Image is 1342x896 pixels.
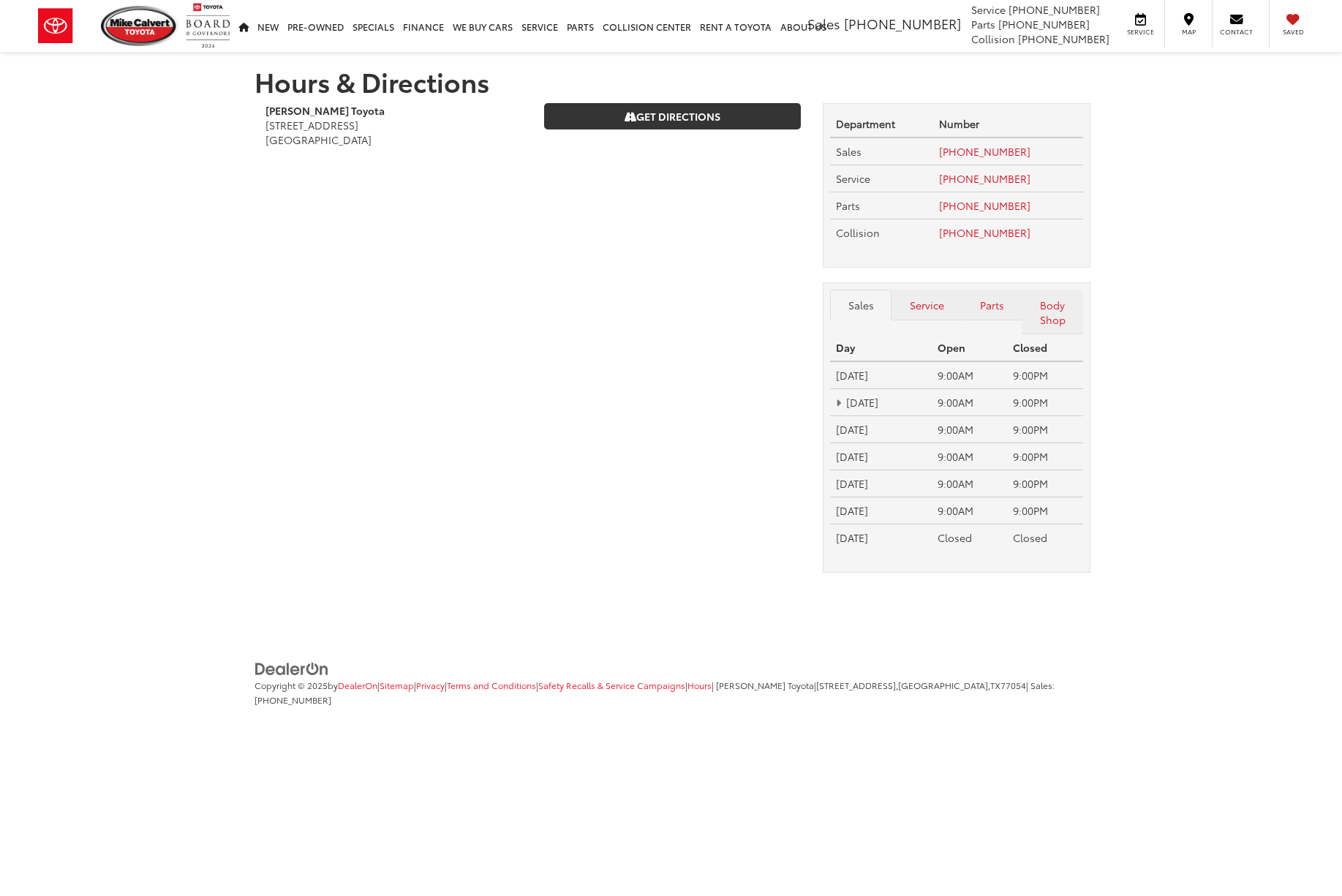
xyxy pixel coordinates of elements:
a: Safety Recalls & Service Campaigns, Opens in a new tab [538,679,685,691]
span: [GEOGRAPHIC_DATA], [898,679,990,691]
td: 9:00AM [932,443,1008,470]
span: | [414,679,445,691]
td: [DATE] [830,361,932,388]
span: | [377,679,414,691]
td: [DATE] [830,443,932,470]
span: [PHONE_NUMBER] [255,693,331,706]
img: Mike Calvert Toyota [101,6,178,46]
a: DealerOn Home Page [338,679,377,691]
td: Closed [932,524,1008,551]
span: [STREET_ADDRESS], [816,679,898,691]
span: Contact [1220,27,1253,37]
a: Sitemap [380,679,414,691]
img: DealerOn [255,661,329,677]
span: Parts [971,17,995,31]
span: Copyright © 2025 [255,679,328,691]
td: [DATE] [830,470,932,497]
span: [PHONE_NUMBER] [1018,31,1109,46]
td: Closed [1007,524,1083,551]
h1: Hours & Directions [255,67,1088,96]
td: [DATE] [830,497,932,524]
td: [DATE] [830,524,932,551]
strong: Open [938,340,965,355]
th: Department [830,110,933,138]
span: [PHONE_NUMBER] [1009,2,1100,17]
a: Body Shop [1022,290,1083,335]
strong: Closed [1013,340,1047,355]
td: 9:00AM [932,470,1008,497]
td: [DATE] [830,416,932,443]
td: 9:00PM [1007,497,1083,524]
a: Hours [687,679,712,691]
td: 9:00AM [932,416,1008,443]
a: [PHONE_NUMBER] [939,198,1030,213]
td: 9:00PM [1007,389,1083,416]
span: [PHONE_NUMBER] [998,17,1090,31]
a: Privacy [416,679,445,691]
a: Service [891,290,962,320]
span: Parts [836,198,860,213]
td: 9:00PM [1007,416,1083,443]
span: Collision [971,31,1015,46]
td: 9:00PM [1007,470,1083,497]
a: [PHONE_NUMBER] [939,171,1030,186]
td: [DATE] [830,389,932,416]
span: | [536,679,685,691]
span: [STREET_ADDRESS] [265,118,358,132]
td: 9:00AM [932,389,1008,416]
strong: Day [836,340,855,355]
span: [GEOGRAPHIC_DATA] [265,132,372,147]
span: Service [836,171,870,186]
th: Number [933,110,1083,138]
a: Parts [962,290,1022,320]
td: 9:00PM [1007,443,1083,470]
span: | [814,679,1026,691]
span: Service [1124,27,1157,37]
span: | [685,679,712,691]
span: | [445,679,536,691]
b: [PERSON_NAME] Toyota [265,103,385,118]
span: Sales [836,144,862,159]
span: [PHONE_NUMBER] [844,14,961,33]
span: Collision [836,225,880,240]
a: Sales [830,290,891,320]
td: 9:00PM [1007,361,1083,388]
iframe: Google Map [265,173,802,553]
span: Service [971,2,1006,17]
td: 9:00AM [932,497,1008,524]
a: Terms and Conditions [447,679,536,691]
a: [PHONE_NUMBER] [939,144,1030,159]
span: | Sales: [255,679,1055,706]
span: Map [1172,27,1205,37]
span: 77054 [1000,679,1026,691]
a: DealerOn [255,660,329,674]
a: [PHONE_NUMBER] [939,225,1030,240]
span: by [328,679,377,691]
span: Saved [1277,27,1309,37]
span: TX [990,679,1000,691]
a: Get Directions on Google Maps [544,103,801,129]
span: | [PERSON_NAME] Toyota [712,679,814,691]
td: 9:00AM [932,361,1008,388]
